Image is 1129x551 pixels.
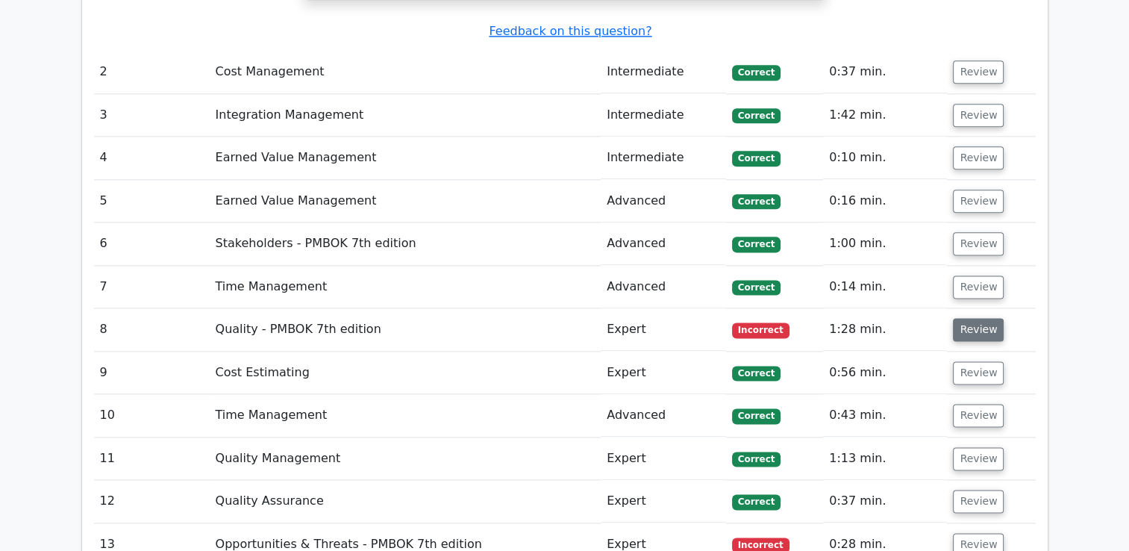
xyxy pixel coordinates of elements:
td: Advanced [601,394,726,437]
span: Correct [732,151,781,166]
span: Correct [732,408,781,423]
td: Earned Value Management [210,137,601,179]
td: 1:00 min. [823,222,947,265]
td: Expert [601,438,726,480]
button: Review [953,404,1004,427]
td: 0:37 min. [823,51,947,93]
a: Feedback on this question? [489,24,651,38]
td: 0:14 min. [823,266,947,308]
span: Correct [732,280,781,295]
button: Review [953,447,1004,470]
td: Quality - PMBOK 7th edition [210,308,601,351]
td: Quality Management [210,438,601,480]
td: 8 [94,308,210,351]
button: Review [953,104,1004,127]
td: 12 [94,480,210,523]
td: 1:28 min. [823,308,947,351]
button: Review [953,232,1004,255]
td: 0:10 min. [823,137,947,179]
td: Quality Assurance [210,480,601,523]
td: 6 [94,222,210,265]
td: 0:56 min. [823,352,947,394]
td: 5 [94,180,210,222]
td: Advanced [601,180,726,222]
td: Integration Management [210,94,601,137]
td: 3 [94,94,210,137]
td: Intermediate [601,137,726,179]
td: Time Management [210,266,601,308]
button: Review [953,190,1004,213]
td: 0:37 min. [823,480,947,523]
button: Review [953,490,1004,513]
span: Correct [732,494,781,509]
td: Expert [601,308,726,351]
td: Time Management [210,394,601,437]
td: Earned Value Management [210,180,601,222]
span: Correct [732,366,781,381]
td: Expert [601,480,726,523]
span: Correct [732,237,781,252]
td: Intermediate [601,94,726,137]
button: Review [953,275,1004,299]
span: Correct [732,65,781,80]
button: Review [953,318,1004,341]
td: 10 [94,394,210,437]
td: 1:42 min. [823,94,947,137]
button: Review [953,146,1004,169]
td: 11 [94,438,210,480]
td: Advanced [601,222,726,265]
td: Intermediate [601,51,726,93]
td: 0:16 min. [823,180,947,222]
td: 7 [94,266,210,308]
span: Correct [732,194,781,209]
button: Review [953,361,1004,385]
td: Advanced [601,266,726,308]
span: Incorrect [732,323,789,337]
td: 0:43 min. [823,394,947,437]
td: Expert [601,352,726,394]
td: Cost Estimating [210,352,601,394]
span: Correct [732,452,781,467]
td: Cost Management [210,51,601,93]
td: Stakeholders - PMBOK 7th edition [210,222,601,265]
td: 4 [94,137,210,179]
button: Review [953,60,1004,84]
td: 1:13 min. [823,438,947,480]
span: Correct [732,108,781,123]
td: 9 [94,352,210,394]
td: 2 [94,51,210,93]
